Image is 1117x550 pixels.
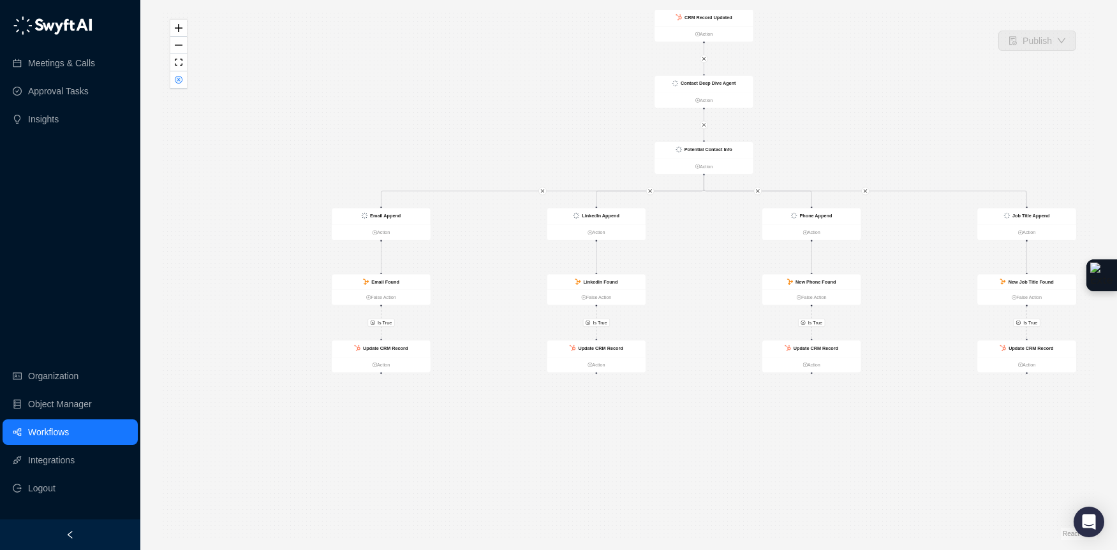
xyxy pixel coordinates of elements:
[1009,279,1054,284] strong: New Job Title Found
[681,81,736,86] strong: Contact Deep Dive Agent
[808,319,822,326] span: Is True
[373,230,377,235] span: plus-circle
[588,230,592,235] span: plus-circle
[28,78,89,104] a: Approval Tasks
[655,141,754,174] div: Potential Contact Infoplus-circleAction
[170,37,187,54] button: zoom out
[977,208,1077,240] div: Job Title Appendplus-circleAction
[803,363,807,367] span: plus-circle
[803,230,807,235] span: plus-circle
[795,279,836,284] strong: New Phone Found
[28,391,92,417] a: Object Manager
[762,340,861,373] div: Update CRM Recordplus-circleAction
[596,176,704,206] g: Edge from 070dc110-65eb-013e-1e1a-72e660bb19bd to 0473c470-65f0-013e-71d0-22202e2b6b88
[1012,295,1016,300] span: plus-circle
[977,340,1077,373] div: Update CRM Recordplus-circleAction
[672,80,677,86] img: logo-small-inverted-DW8HDUn_.png
[655,75,754,108] div: Contact Deep Dive Agentplus-circleAction
[175,76,182,83] span: close-circle
[588,363,592,367] span: plus-circle
[1018,363,1023,367] span: plus-circle
[586,321,590,325] span: close-circle
[791,213,797,219] img: logo-small-inverted-DW8HDUn_.png
[378,319,392,326] span: Is True
[1004,213,1010,219] img: logo-small-inverted-DW8HDUn_.png
[366,295,371,300] span: plus-circle
[371,279,399,284] strong: Email Found
[583,319,610,326] button: Is True
[583,279,618,284] strong: LinkedIn Found
[581,295,586,300] span: plus-circle
[998,31,1076,51] button: Publish
[1016,321,1021,325] span: close-circle
[762,274,861,305] div: New Phone Foundplus-circleFalse Action
[547,208,646,240] div: LinkedIn Appendplus-circleAction
[362,213,367,219] img: logo-small-inverted-DW8HDUn_.png
[977,229,1076,236] a: Action
[977,274,1077,305] div: New Job Title Foundplus-circleFalse Action
[655,31,753,38] a: Action
[648,189,653,193] span: close
[28,106,59,132] a: Insights
[363,345,408,351] strong: Update CRM Record
[332,208,431,240] div: Email Appendplus-circleAction
[1009,345,1053,351] strong: Update CRM Record
[702,122,706,127] span: close
[332,294,431,301] a: False Action
[863,189,868,193] span: close
[593,319,607,326] span: Is True
[801,321,805,325] span: close-circle
[371,321,375,325] span: close-circle
[547,229,646,236] a: Action
[655,163,753,170] a: Action
[762,294,861,301] a: False Action
[977,361,1076,368] a: Action
[370,213,401,218] strong: Email Append
[655,10,754,43] div: CRM Record Updatedplus-circleAction
[332,340,431,373] div: Update CRM Recordplus-circleAction
[676,147,681,152] img: logo-small-inverted-DW8HDUn_.png
[332,361,431,368] a: Action
[797,295,801,300] span: plus-circle
[28,447,75,473] a: Integrations
[695,32,700,36] span: plus-circle
[28,419,69,445] a: Workflows
[785,345,790,351] img: hubspot-DkpyWjJb.png
[540,189,545,193] span: close
[1014,319,1040,326] button: Is True
[547,274,646,305] div: LinkedIn Foundplus-circleFalse Action
[1090,263,1113,288] img: Extension Icon
[573,213,579,219] img: logo-small-inverted-DW8HDUn_.png
[1023,319,1037,326] span: Is True
[977,294,1076,301] a: False Action
[381,176,704,206] g: Edge from 070dc110-65eb-013e-1e1a-72e660bb19bd to 950b0580-65ed-013e-71cd-22202e2b6b88
[13,16,92,35] img: logo-05li4sbe.png
[170,20,187,37] button: zoom in
[578,345,623,351] strong: Update CRM Record
[762,229,861,236] a: Action
[684,15,732,20] strong: CRM Record Updated
[28,475,55,501] span: Logout
[332,229,431,236] a: Action
[655,97,753,104] a: Action
[332,274,431,305] div: Email Foundplus-circleFalse Action
[547,340,646,373] div: Update CRM Recordplus-circleAction
[570,345,575,351] img: hubspot-DkpyWjJb.png
[695,164,700,168] span: plus-circle
[170,54,187,71] button: fit view
[547,294,646,301] a: False Action
[1000,345,1006,351] img: hubspot-DkpyWjJb.png
[704,176,811,206] g: Edge from 070dc110-65eb-013e-1e1a-72e660bb19bd to 728b7e50-65f0-013e-6ee9-0a8cccba4c3a
[684,147,732,152] strong: Potential Contact Info
[66,530,75,539] span: left
[367,319,394,326] button: Is True
[1012,213,1050,218] strong: Job Title Append
[1063,530,1095,537] a: React Flow attribution
[704,176,1026,206] g: Edge from 070dc110-65eb-013e-1e1a-72e660bb19bd to e4405920-65f4-013e-6f44-0a8cccba4c3a
[794,345,838,351] strong: Update CRM Record
[373,363,377,367] span: plus-circle
[799,213,832,218] strong: Phone Append
[695,98,700,103] span: plus-circle
[13,484,22,493] span: logout
[798,319,825,326] button: Is True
